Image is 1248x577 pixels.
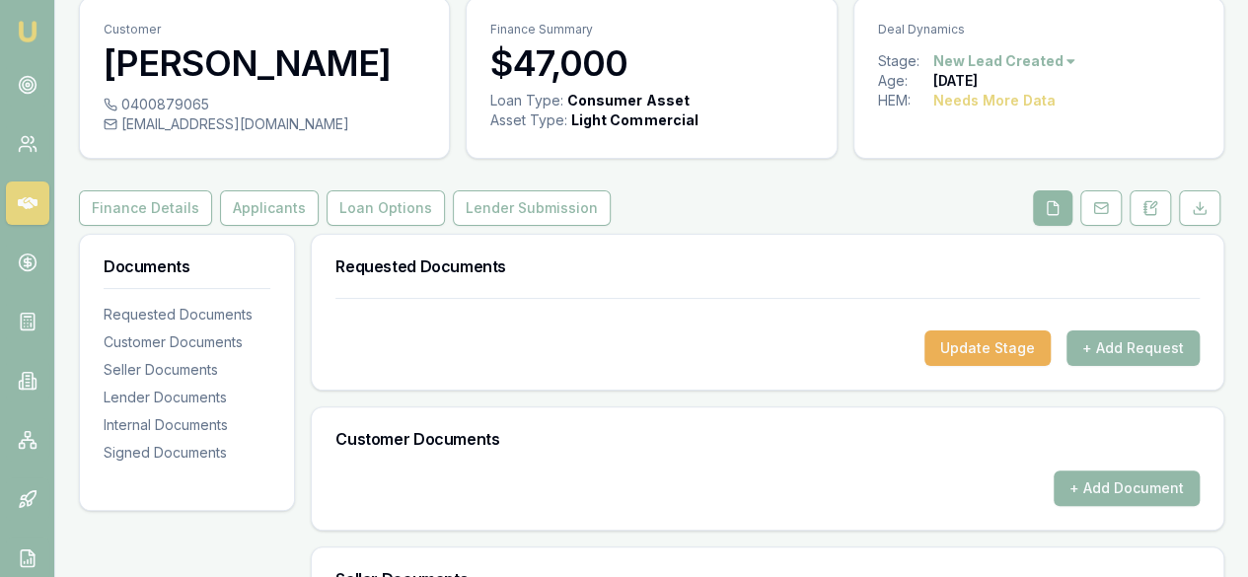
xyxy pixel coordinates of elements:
[323,190,449,226] a: Loan Options
[878,71,933,91] div: Age:
[104,332,270,352] div: Customer Documents
[16,20,39,43] img: emu-icon-u.png
[490,110,567,130] div: Asset Type :
[104,114,425,134] div: [EMAIL_ADDRESS][DOMAIN_NAME]
[327,190,445,226] button: Loan Options
[104,415,270,435] div: Internal Documents
[878,22,1200,37] p: Deal Dynamics
[490,91,563,110] div: Loan Type:
[490,22,812,37] p: Finance Summary
[1054,470,1200,506] button: + Add Document
[1066,330,1200,366] button: + Add Request
[104,95,425,114] div: 0400879065
[933,71,978,91] div: [DATE]
[933,91,1056,110] div: Needs More Data
[104,443,270,463] div: Signed Documents
[453,190,611,226] button: Lender Submission
[216,190,323,226] a: Applicants
[79,190,212,226] button: Finance Details
[571,110,697,130] div: Light Commercial
[567,91,689,110] div: Consumer Asset
[220,190,319,226] button: Applicants
[104,43,425,83] h3: [PERSON_NAME]
[449,190,615,226] a: Lender Submission
[490,43,812,83] h3: $47,000
[878,91,933,110] div: HEM:
[924,330,1051,366] button: Update Stage
[104,258,270,274] h3: Documents
[104,22,425,37] p: Customer
[104,360,270,380] div: Seller Documents
[933,51,1077,71] button: New Lead Created
[79,190,216,226] a: Finance Details
[104,388,270,407] div: Lender Documents
[104,305,270,325] div: Requested Documents
[878,51,933,71] div: Stage:
[335,258,1200,274] h3: Requested Documents
[335,431,1200,447] h3: Customer Documents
